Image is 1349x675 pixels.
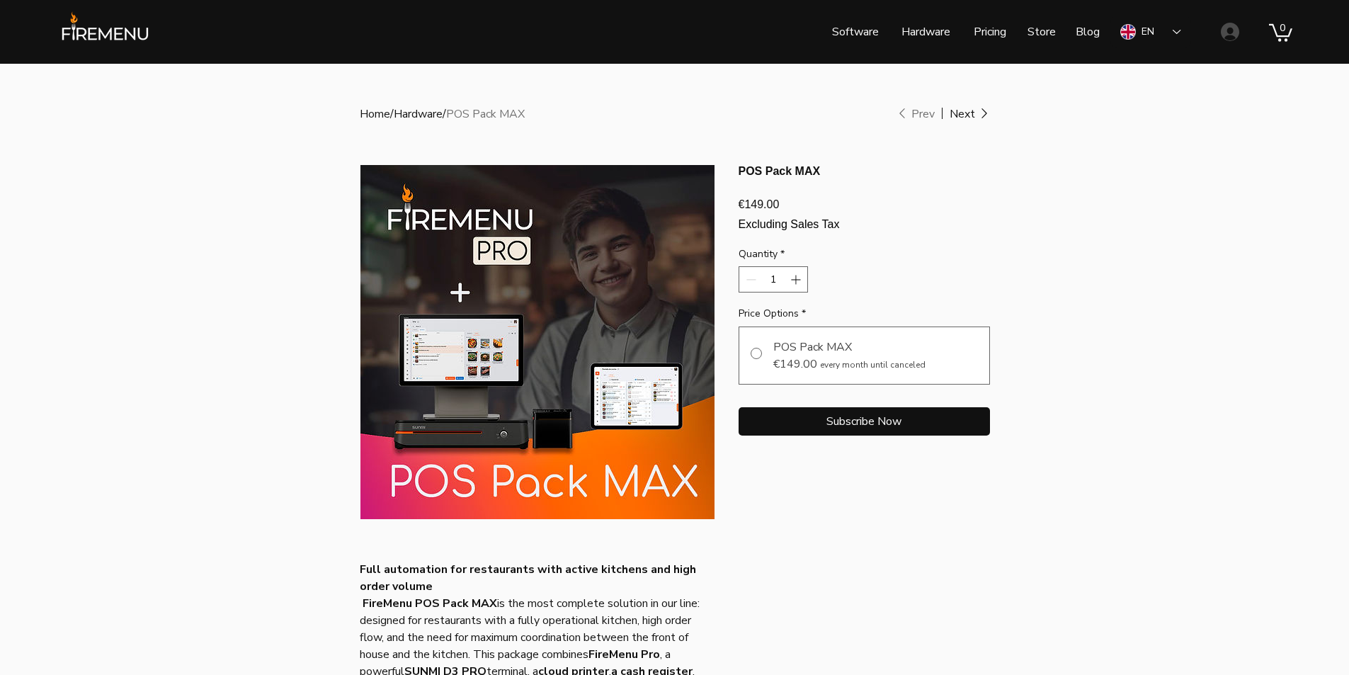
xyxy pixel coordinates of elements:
p: Store [1020,14,1063,50]
a: Home [360,106,390,122]
img: FireMenu logo [57,11,154,52]
div: / / [360,106,897,122]
span: €149.00 [739,198,780,210]
strong: FireMenu Pro [588,647,660,662]
a: Next [942,106,990,122]
legend: Quantity [739,247,785,267]
p: Hardware [894,14,957,50]
a: Pricing [961,14,1017,50]
a: Hardware [394,106,443,122]
span: €149.00 [773,356,817,372]
button: Decrement [741,267,758,292]
span: every month until canceled [820,359,926,370]
img: POS Pack MAX [360,165,715,519]
legend: Price Options [739,307,806,321]
button: Increment [788,267,806,292]
div: Language Selector: English [1110,16,1191,48]
button: Subscribe Now [739,407,990,436]
button: POS Pack MAXEnlarge [360,164,715,520]
strong: FireMenu POS Pack MAX [363,596,497,611]
a: POS Pack MAX [446,106,525,122]
p: Software [825,14,886,50]
span: Subscribe Now [826,414,901,429]
strong: Full automation for restaurants with active kitchens and high order volume [360,562,696,594]
div: POS Pack MAX [773,339,926,356]
iframe: Wix Chat [1282,608,1349,675]
p: Pricing [967,14,1013,50]
a: Blog [1065,14,1110,50]
a: Software [821,14,889,50]
p: Blog [1069,14,1107,50]
a: Hardware [889,14,961,50]
text: 0 [1280,21,1285,33]
a: Prev [897,106,935,122]
nav: Site [710,14,1110,50]
h1: POS Pack MAX [739,164,990,178]
a: Cart with 0 items [1269,22,1292,42]
div: EN [1142,25,1154,39]
span: Excluding Sales Tax [739,218,840,230]
input: Quantity [758,267,788,292]
a: Store [1017,14,1065,50]
img: English [1120,24,1136,40]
